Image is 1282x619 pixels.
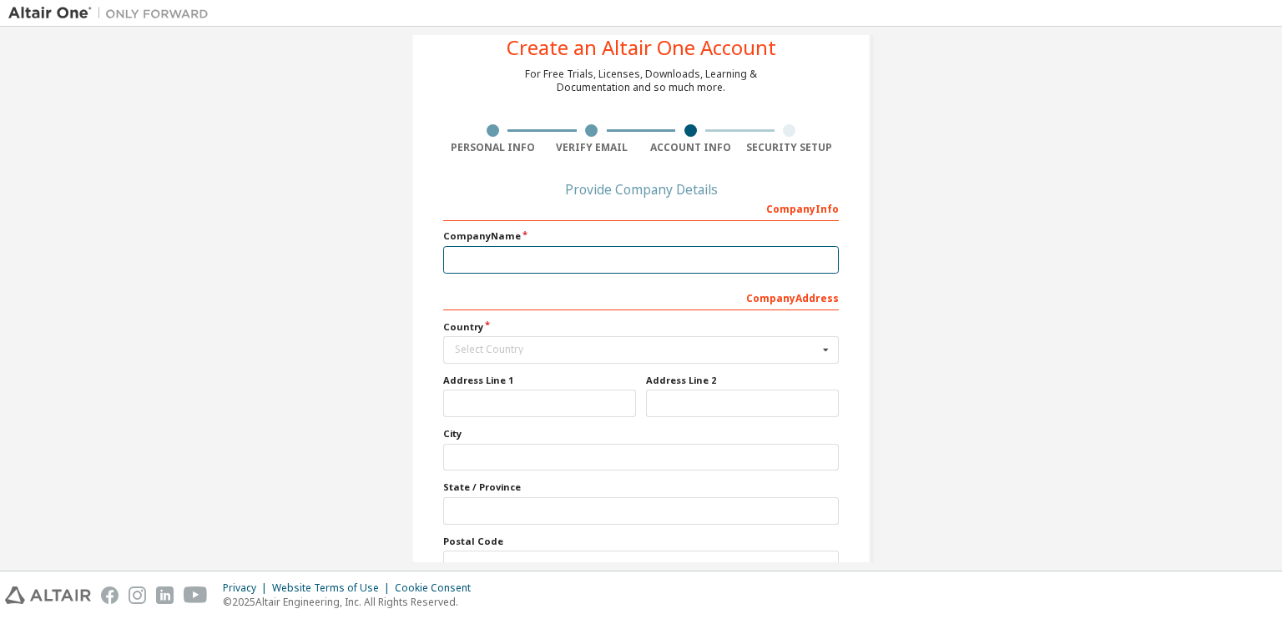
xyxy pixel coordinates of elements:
img: youtube.svg [184,586,208,604]
div: For Free Trials, Licenses, Downloads, Learning & Documentation and so much more. [525,68,757,94]
img: instagram.svg [129,586,146,604]
div: Provide Company Details [443,184,839,194]
label: State / Province [443,481,839,494]
div: Verify Email [543,141,642,154]
div: Website Terms of Use [272,581,395,595]
label: Postal Code [443,535,839,548]
label: Country [443,320,839,334]
p: © 2025 Altair Engineering, Inc. All Rights Reserved. [223,595,481,609]
div: Company Address [443,284,839,310]
img: linkedin.svg [156,586,174,604]
div: Personal Info [443,141,543,154]
label: City [443,427,839,440]
div: Security Setup [740,141,840,154]
div: Create an Altair One Account [507,38,776,58]
div: Account Info [641,141,740,154]
div: Company Info [443,194,839,221]
img: facebook.svg [101,586,119,604]
label: Address Line 2 [646,374,839,387]
div: Cookie Consent [395,581,481,595]
label: Company Name [443,229,839,243]
img: Altair One [8,5,217,22]
div: Select Country [455,345,818,355]
div: Privacy [223,581,272,595]
label: Address Line 1 [443,374,636,387]
img: altair_logo.svg [5,586,91,604]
